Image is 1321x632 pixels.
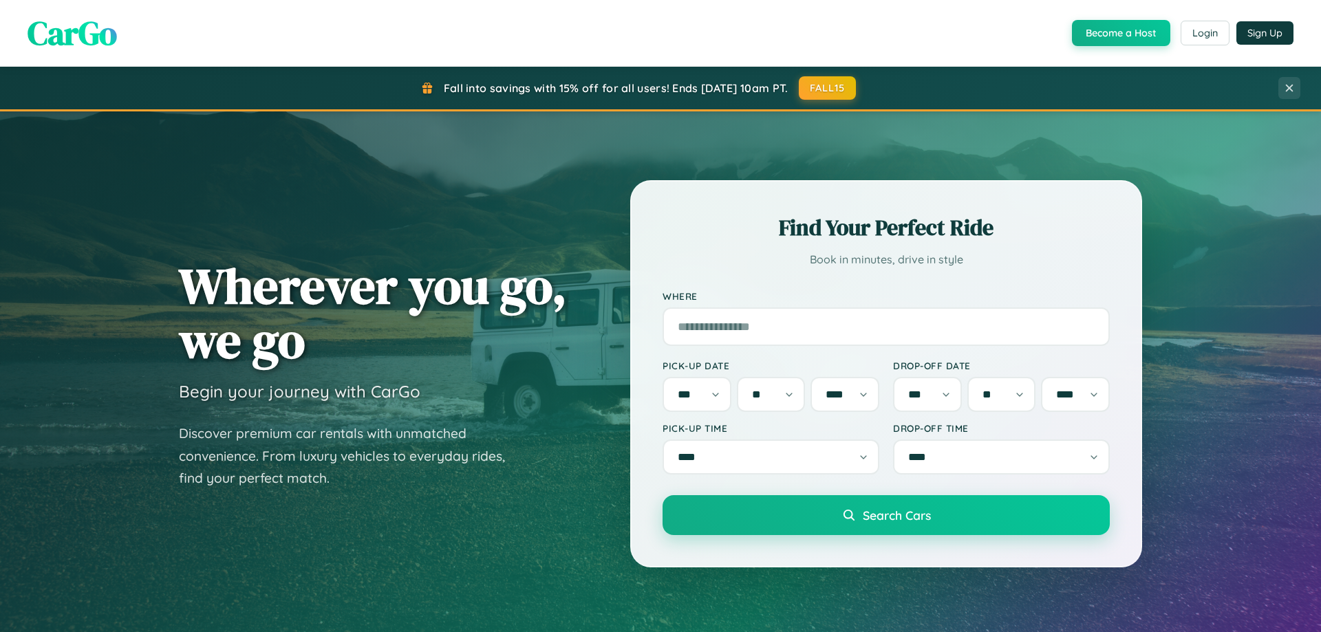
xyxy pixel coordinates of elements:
h1: Wherever you go, we go [179,259,567,367]
label: Pick-up Time [663,422,879,434]
h2: Find Your Perfect Ride [663,213,1110,243]
button: Sign Up [1236,21,1293,45]
button: Login [1181,21,1229,45]
button: Search Cars [663,495,1110,535]
button: Become a Host [1072,20,1170,46]
label: Drop-off Date [893,360,1110,371]
button: FALL15 [799,76,857,100]
span: CarGo [28,10,117,56]
label: Drop-off Time [893,422,1110,434]
span: Fall into savings with 15% off for all users! Ends [DATE] 10am PT. [444,81,788,95]
p: Discover premium car rentals with unmatched convenience. From luxury vehicles to everyday rides, ... [179,422,523,490]
p: Book in minutes, drive in style [663,250,1110,270]
span: Search Cars [863,508,931,523]
label: Pick-up Date [663,360,879,371]
label: Where [663,290,1110,302]
h3: Begin your journey with CarGo [179,381,420,402]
